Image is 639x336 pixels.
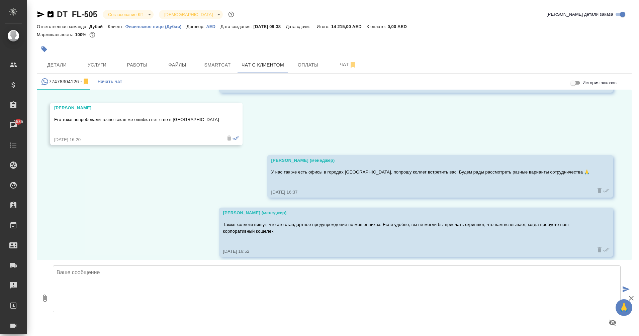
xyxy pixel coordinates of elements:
p: Итого: [317,24,331,29]
p: 14 215,00 AED [331,24,367,29]
p: К оплате: [367,24,388,29]
p: Маржинальность: [37,32,75,37]
div: simple tabs example [37,74,632,90]
span: Файлы [161,61,193,69]
button: Скопировать ссылку для ЯМессенджера [37,10,45,18]
p: У нас так же есть офисы в городах [GEOGRAPHIC_DATA], попрошу коллег встретить вас! Будем рады рас... [271,169,589,176]
p: Также коллеги пишут, что это стандартное предупреждение по мошенниках. Если удобно, вы не могли б... [223,221,589,235]
p: Ответственная команда: [37,24,89,29]
button: Предпросмотр [605,315,621,331]
span: Начать чат [97,78,122,86]
div: [PERSON_NAME] (менеджер) [223,210,589,216]
button: Согласование КП [106,12,146,17]
div: [DATE] 16:52 [223,248,589,255]
div: Согласование КП [159,10,223,19]
p: Физическое лицо (Дубаи) [125,24,187,29]
span: 🙏 [618,301,630,315]
button: 🙏 [616,299,632,316]
span: История заказов [582,80,617,86]
span: Smartcat [201,61,234,69]
a: Физическое лицо (Дубаи) [125,23,187,29]
a: 1585 [2,117,25,133]
p: Дубай [89,24,108,29]
span: Детали [41,61,73,69]
div: [PERSON_NAME] (менеджер) [271,157,589,164]
span: [PERSON_NAME] детали заказа [547,11,613,18]
span: Услуги [81,61,113,69]
svg: Отписаться [82,78,90,86]
span: Работы [121,61,153,69]
div: [DATE] 16:20 [54,136,219,143]
svg: Отписаться [349,61,357,69]
a: AED [206,23,220,29]
button: Добавить тэг [37,42,52,57]
span: 1585 [10,118,27,125]
span: Оплаты [292,61,324,69]
p: Его тоже попробовали точно такая же ошибка нет я не в [GEOGRAPHIC_DATA] [54,116,219,123]
button: Доп статусы указывают на важность/срочность заказа [227,10,236,19]
p: 100% [75,32,88,37]
span: Чат [332,61,364,69]
div: [PERSON_NAME] [54,105,219,111]
div: [DATE] 16:37 [271,189,589,196]
p: Дата сдачи: [286,24,311,29]
p: Договор: [187,24,206,29]
div: Согласование КП [103,10,154,19]
p: [DATE] 09:38 [254,24,286,29]
p: Клиент: [108,24,125,29]
button: Начать чат [94,74,125,90]
span: Чат с клиентом [242,61,284,69]
p: Дата создания: [220,24,253,29]
p: 0,00 AED [387,24,412,29]
button: Скопировать ссылку [47,10,55,18]
button: [DEMOGRAPHIC_DATA] [162,12,215,17]
div: 77478304126 (Ольга) - (undefined) [41,78,90,86]
p: AED [206,24,220,29]
a: DT_FL-505 [57,10,97,19]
